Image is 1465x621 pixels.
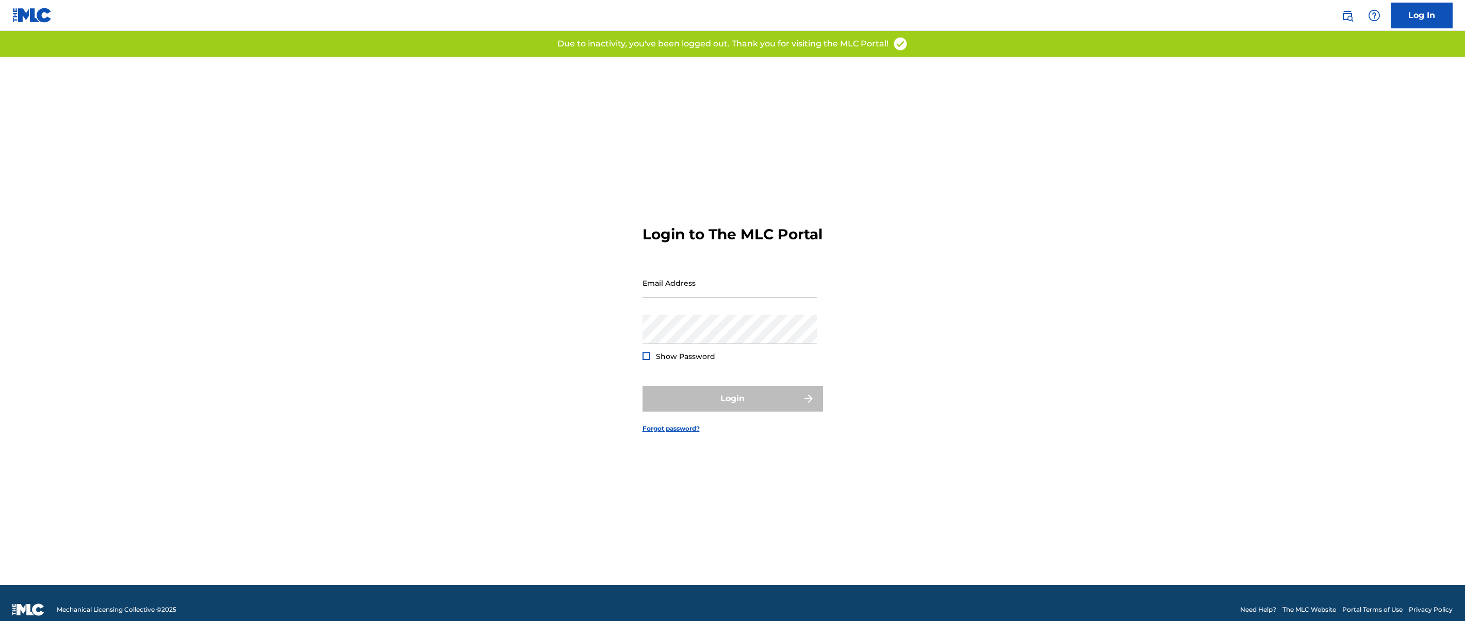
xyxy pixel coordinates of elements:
a: Need Help? [1240,605,1276,614]
img: help [1368,9,1380,22]
img: logo [12,603,44,616]
p: Due to inactivity, you've been logged out. Thank you for visiting the MLC Portal! [557,38,888,50]
a: The MLC Website [1282,605,1336,614]
div: Help [1364,5,1385,26]
a: Public Search [1337,5,1358,26]
a: Log In [1391,3,1453,28]
h3: Login to The MLC Portal [643,225,822,243]
a: Portal Terms of Use [1342,605,1403,614]
span: Mechanical Licensing Collective © 2025 [57,605,176,614]
span: Show Password [656,352,715,361]
img: search [1341,9,1354,22]
a: Privacy Policy [1409,605,1453,614]
img: MLC Logo [12,8,52,23]
a: Forgot password? [643,424,700,433]
img: access [893,36,908,52]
